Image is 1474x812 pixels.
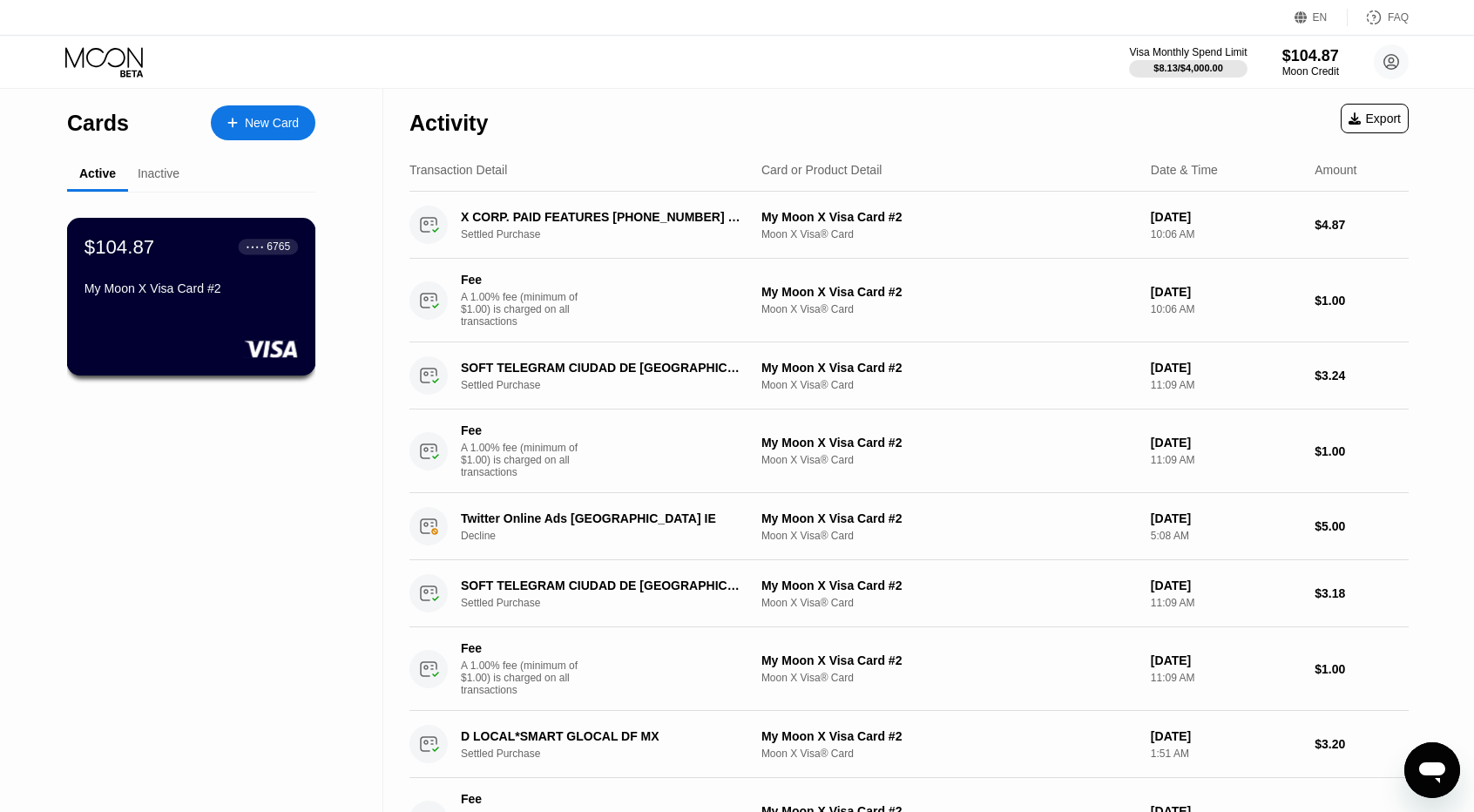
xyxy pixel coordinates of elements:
[461,660,592,696] div: A 1.00% fee (minimum of $1.00) is charged on all transactions
[1349,112,1401,125] div: Export
[409,493,1409,560] div: Twitter Online Ads [GEOGRAPHIC_DATA] IEDeclineMy Moon X Visa Card #2Moon X Visa® Card[DATE]5:08 A...
[761,303,1137,315] div: Moon X Visa® Card
[1282,47,1339,65] div: $104.87
[1388,11,1409,24] div: FAQ
[1348,9,1409,26] div: FAQ
[461,748,765,760] div: Settled Purchase
[1315,586,1409,600] div: $3.18
[409,192,1409,259] div: X CORP. PAID FEATURES [PHONE_NUMBER] USSettled PurchaseMy Moon X Visa Card #2Moon X Visa® Card[DA...
[211,105,315,140] div: New Card
[461,361,744,375] div: SOFT TELEGRAM CIUDAD DE [GEOGRAPHIC_DATA]
[461,597,765,609] div: Settled Purchase
[1151,748,1301,760] div: 1:51 AM
[761,228,1137,240] div: Moon X Visa® Card
[1151,729,1301,743] div: [DATE]
[409,111,488,136] div: Activity
[1151,530,1301,542] div: 5:08 AM
[461,423,583,437] div: Fee
[1315,369,1409,382] div: $3.24
[1151,361,1301,375] div: [DATE]
[1151,163,1218,177] div: Date & Time
[1151,579,1301,592] div: [DATE]
[85,235,154,258] div: $104.87
[1315,662,1409,676] div: $1.00
[761,672,1137,684] div: Moon X Visa® Card
[409,259,1409,342] div: FeeA 1.00% fee (minimum of $1.00) is charged on all transactionsMy Moon X Visa Card #2Moon X Visa...
[85,281,298,295] div: My Moon X Visa Card #2
[461,273,583,287] div: Fee
[761,210,1137,224] div: My Moon X Visa Card #2
[1151,436,1301,450] div: [DATE]
[461,530,765,542] div: Decline
[247,244,264,249] div: ● ● ● ●
[1153,63,1223,73] div: $8.13 / $4,000.00
[1282,65,1339,78] div: Moon Credit
[1315,163,1356,177] div: Amount
[1151,653,1301,667] div: [DATE]
[1151,454,1301,466] div: 11:09 AM
[761,729,1137,743] div: My Moon X Visa Card #2
[245,116,299,131] div: New Card
[461,792,583,806] div: Fee
[461,729,744,743] div: D LOCAL*SMART GLOCAL DF MX
[409,409,1409,493] div: FeeA 1.00% fee (minimum of $1.00) is charged on all transactionsMy Moon X Visa Card #2Moon X Visa...
[1151,210,1301,224] div: [DATE]
[409,342,1409,409] div: SOFT TELEGRAM CIUDAD DE [GEOGRAPHIC_DATA]Settled PurchaseMy Moon X Visa Card #2Moon X Visa® Card[...
[79,166,116,180] div: Active
[267,240,290,253] div: 6765
[1313,11,1328,24] div: EN
[761,454,1137,466] div: Moon X Visa® Card
[1295,9,1348,26] div: EN
[761,653,1137,667] div: My Moon X Visa Card #2
[67,111,129,136] div: Cards
[761,579,1137,592] div: My Moon X Visa Card #2
[761,285,1137,299] div: My Moon X Visa Card #2
[1129,46,1247,58] div: Visa Monthly Spend Limit
[409,163,507,177] div: Transaction Detail
[761,597,1137,609] div: Moon X Visa® Card
[761,748,1137,760] div: Moon X Visa® Card
[1404,742,1460,798] iframe: Button to launch messaging window
[1341,104,1409,133] div: Export
[1151,672,1301,684] div: 11:09 AM
[1315,519,1409,533] div: $5.00
[409,711,1409,778] div: D LOCAL*SMART GLOCAL DF MXSettled PurchaseMy Moon X Visa Card #2Moon X Visa® Card[DATE]1:51 AM$3.20
[1151,285,1301,299] div: [DATE]
[1151,511,1301,525] div: [DATE]
[1315,444,1409,458] div: $1.00
[1151,303,1301,315] div: 10:06 AM
[461,379,765,391] div: Settled Purchase
[461,641,583,655] div: Fee
[68,219,314,375] div: $104.87● ● ● ●6765My Moon X Visa Card #2
[1151,597,1301,609] div: 11:09 AM
[461,228,765,240] div: Settled Purchase
[461,442,592,478] div: A 1.00% fee (minimum of $1.00) is charged on all transactions
[409,627,1409,711] div: FeeA 1.00% fee (minimum of $1.00) is charged on all transactionsMy Moon X Visa Card #2Moon X Visa...
[761,163,882,177] div: Card or Product Detail
[761,361,1137,375] div: My Moon X Visa Card #2
[1151,379,1301,391] div: 11:09 AM
[761,530,1137,542] div: Moon X Visa® Card
[1282,47,1339,78] div: $104.87Moon Credit
[1151,228,1301,240] div: 10:06 AM
[409,560,1409,627] div: SOFT TELEGRAM CIUDAD DE [GEOGRAPHIC_DATA]Settled PurchaseMy Moon X Visa Card #2Moon X Visa® Card[...
[138,166,179,180] div: Inactive
[761,436,1137,450] div: My Moon X Visa Card #2
[1315,294,1409,308] div: $1.00
[761,511,1137,525] div: My Moon X Visa Card #2
[461,210,744,224] div: X CORP. PAID FEATURES [PHONE_NUMBER] US
[461,291,592,328] div: A 1.00% fee (minimum of $1.00) is charged on all transactions
[461,511,744,525] div: Twitter Online Ads [GEOGRAPHIC_DATA] IE
[1315,737,1409,751] div: $3.20
[461,579,744,592] div: SOFT TELEGRAM CIUDAD DE [GEOGRAPHIC_DATA]
[1129,46,1247,78] div: Visa Monthly Spend Limit$8.13/$4,000.00
[761,379,1137,391] div: Moon X Visa® Card
[1315,218,1409,232] div: $4.87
